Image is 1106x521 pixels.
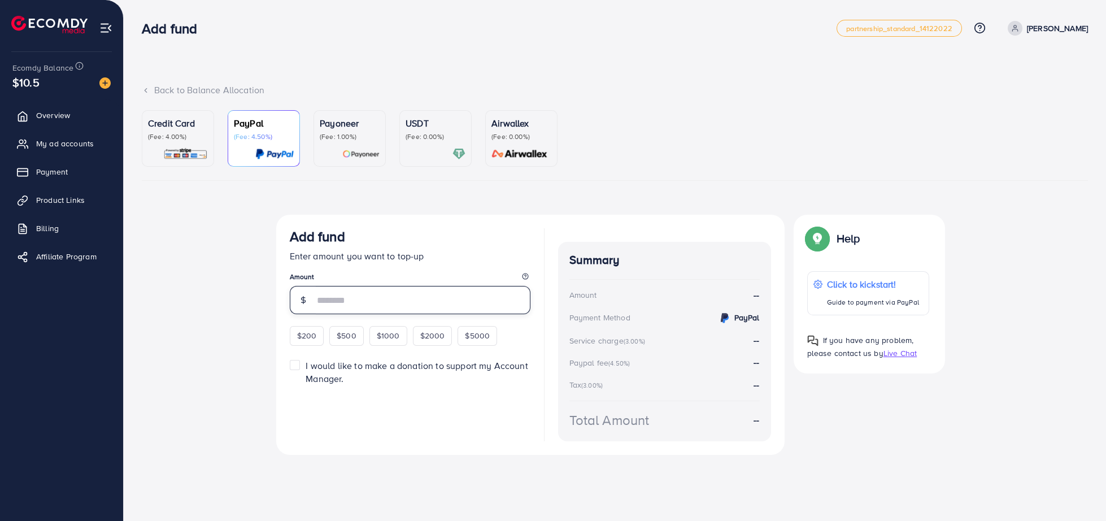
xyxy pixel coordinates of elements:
h3: Add fund [290,228,345,245]
p: (Fee: 0.00%) [406,132,465,141]
small: (3.00%) [624,337,645,346]
span: Billing [36,223,59,234]
div: Payment Method [569,312,630,323]
span: $200 [297,330,317,341]
iframe: Chat [1058,470,1098,513]
img: menu [99,21,112,34]
span: If you have any problem, please contact us by [807,335,914,359]
div: Paypal fee [569,357,634,368]
p: (Fee: 4.50%) [234,132,294,141]
strong: -- [754,379,759,391]
strong: -- [754,289,759,302]
small: (4.50%) [608,359,630,368]
img: card [255,147,294,160]
span: My ad accounts [36,138,94,149]
p: (Fee: 0.00%) [491,132,551,141]
div: Tax [569,379,607,390]
a: [PERSON_NAME] [1003,21,1088,36]
div: Service charge [569,335,648,346]
span: Live Chat [883,348,917,359]
p: Credit Card [148,116,208,130]
div: Total Amount [569,410,650,430]
span: Payment [36,166,68,177]
span: $500 [337,330,356,341]
a: Payment [8,160,115,183]
img: card [163,147,208,160]
img: Popup guide [807,228,828,249]
p: Airwallex [491,116,551,130]
span: Affiliate Program [36,251,97,262]
p: Help [837,232,860,245]
p: Guide to payment via PayPal [827,296,919,309]
strong: -- [754,414,759,427]
span: $5000 [465,330,490,341]
span: $1000 [377,330,400,341]
strong: -- [754,356,759,368]
p: USDT [406,116,465,130]
small: (3.00%) [581,381,603,390]
p: Payoneer [320,116,380,130]
img: Popup guide [807,335,818,346]
img: card [452,147,465,160]
span: I would like to make a donation to support my Account Manager. [306,359,528,385]
h4: Summary [569,253,760,267]
a: partnership_standard_14122022 [837,20,962,37]
a: Product Links [8,189,115,211]
p: Enter amount you want to top-up [290,249,530,263]
legend: Amount [290,272,530,286]
div: Back to Balance Allocation [142,84,1088,97]
img: card [342,147,380,160]
p: PayPal [234,116,294,130]
span: $2000 [420,330,445,341]
strong: PayPal [734,312,760,323]
img: image [99,77,111,89]
img: credit [718,311,731,325]
span: Product Links [36,194,85,206]
img: logo [11,16,88,33]
span: $10.5 [12,74,40,90]
a: My ad accounts [8,132,115,155]
a: Affiliate Program [8,245,115,268]
span: Overview [36,110,70,121]
p: (Fee: 4.00%) [148,132,208,141]
strong: -- [754,334,759,346]
span: partnership_standard_14122022 [846,25,952,32]
p: [PERSON_NAME] [1027,21,1088,35]
div: Amount [569,289,597,301]
p: (Fee: 1.00%) [320,132,380,141]
span: Ecomdy Balance [12,62,73,73]
img: card [488,147,551,160]
a: Billing [8,217,115,240]
h3: Add fund [142,20,206,37]
a: Overview [8,104,115,127]
p: Click to kickstart! [827,277,919,291]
